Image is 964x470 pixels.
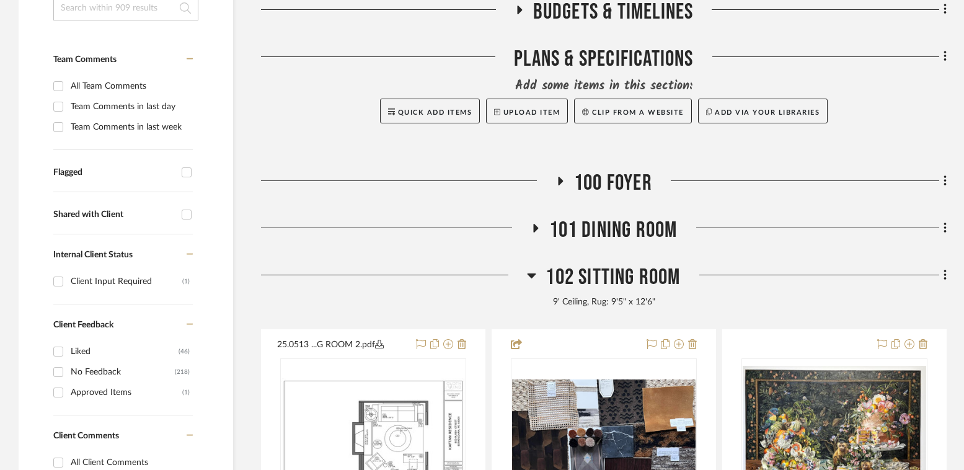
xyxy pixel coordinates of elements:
span: 101 Dining Room [549,217,678,244]
div: Shared with Client [53,210,175,220]
div: All Team Comments [71,76,190,96]
span: 102 Sitting Room [546,264,680,291]
div: Liked [71,342,179,361]
div: 9' Ceiling, Rug: 9'5" x 12'6" [261,296,947,309]
div: (1) [182,383,190,402]
div: No Feedback [71,362,175,382]
div: (218) [175,362,190,382]
span: 100 Foyer [574,170,652,197]
span: Internal Client Status [53,251,133,259]
span: Client Comments [53,432,119,440]
span: Quick Add Items [398,109,472,116]
button: 25.0513 ...G ROOM 2.pdf [277,337,409,352]
div: Team Comments in last week [71,117,190,137]
button: Clip from a website [574,99,691,123]
button: Add via your libraries [698,99,828,123]
div: Approved Items [71,383,182,402]
div: Flagged [53,167,175,178]
div: (46) [179,342,190,361]
button: Quick Add Items [380,99,480,123]
div: Add some items in this section: [261,78,947,95]
div: Client Input Required [71,272,182,291]
div: (1) [182,272,190,291]
button: Upload Item [486,99,568,123]
div: Team Comments in last day [71,97,190,117]
span: Client Feedback [53,321,113,329]
span: Team Comments [53,55,117,64]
